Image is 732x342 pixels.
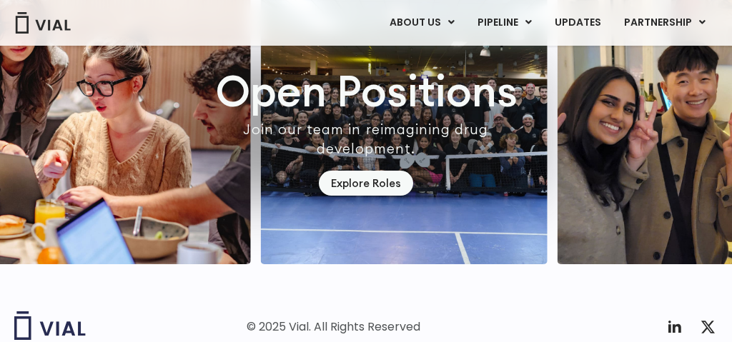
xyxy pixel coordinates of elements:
img: Vial logo wih "Vial" spelled out [14,311,86,340]
a: PARTNERSHIPMenu Toggle [613,11,717,35]
div: © 2025 Vial. All Rights Reserved [247,319,420,335]
a: UPDATES [543,11,612,35]
img: Vial Logo [14,12,71,34]
a: PIPELINEMenu Toggle [466,11,543,35]
a: Explore Roles [319,171,413,196]
a: ABOUT USMenu Toggle [378,11,465,35]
